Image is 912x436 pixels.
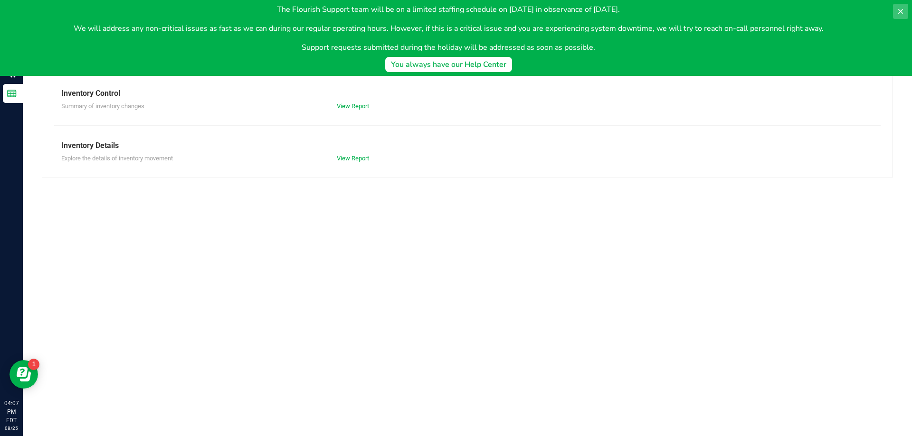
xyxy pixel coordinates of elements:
a: View Report [337,155,369,162]
div: You always have our Help Center [391,59,506,70]
iframe: Resource center unread badge [28,359,39,370]
div: Inventory Details [61,140,874,151]
a: View Report [337,102,369,110]
p: The Flourish Support team will be on a limited staffing schedule on [DATE] in observance of [DATE]. [74,4,824,15]
p: 04:07 PM EDT [4,399,19,425]
span: Explore the details of inventory movement [61,155,173,162]
span: Summary of inventory changes [61,102,144,110]
iframe: Resource center [9,360,38,389]
p: 08/25 [4,425,19,432]
div: Inventory Control [61,88,874,99]
p: Support requests submitted during the holiday will be addressed as soon as possible. [74,42,824,53]
p: We will address any non-critical issues as fast as we can during our regular operating hours. How... [74,23,824,34]
inline-svg: Reports [7,89,17,98]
